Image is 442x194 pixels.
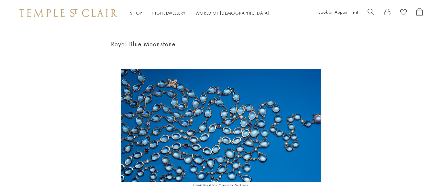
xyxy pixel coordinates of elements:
[400,8,407,18] a: View Wishlist
[318,9,358,15] a: Book an Appointment
[111,39,331,50] h1: Royal Blue Moonstone
[152,10,186,16] a: High JewelleryHigh Jewellery
[416,8,423,18] a: Open Shopping Bag
[19,9,117,17] img: Temple St. Clair
[368,8,374,18] a: Search
[130,9,270,17] nav: Main navigation
[130,10,142,16] a: ShopShop
[195,10,270,16] a: World of [DEMOGRAPHIC_DATA]World of [DEMOGRAPHIC_DATA]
